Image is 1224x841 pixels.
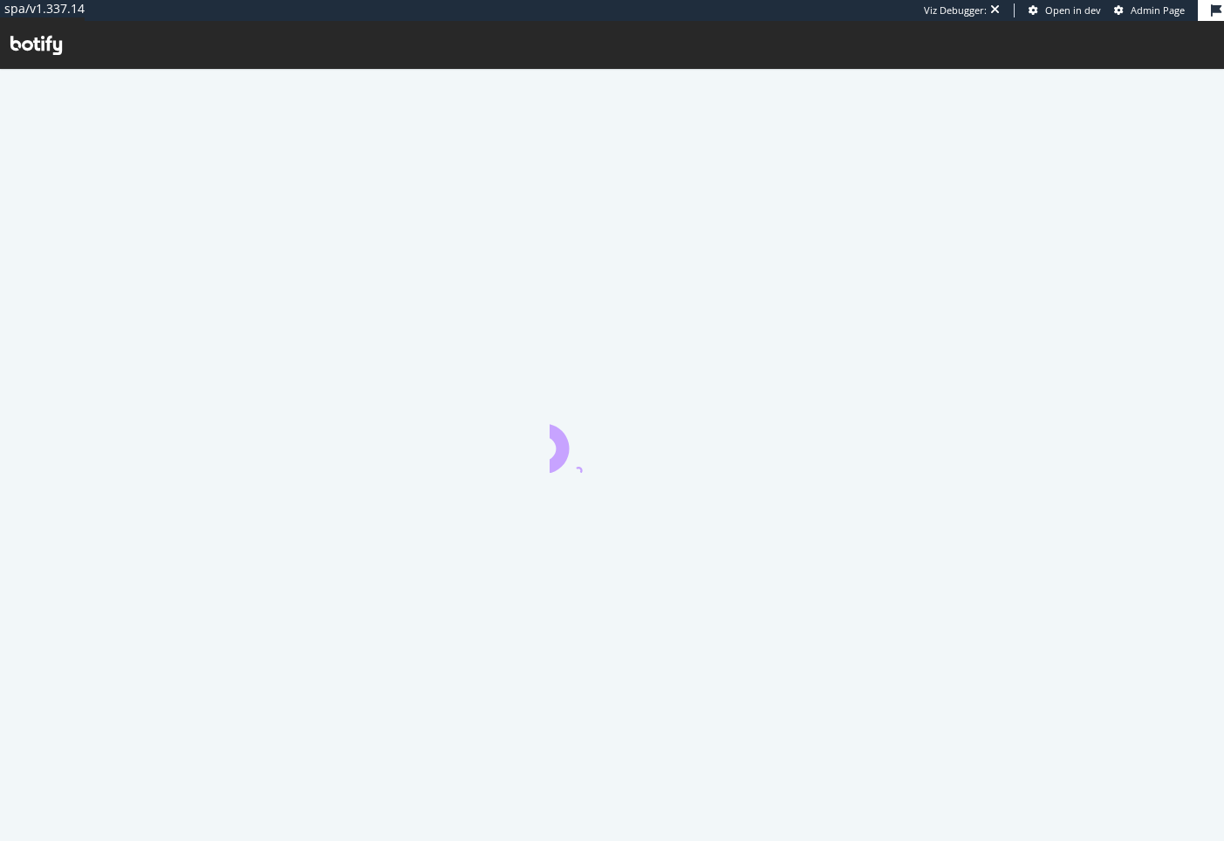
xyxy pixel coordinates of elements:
a: Open in dev [1029,3,1101,17]
span: Open in dev [1045,3,1101,17]
div: animation [550,410,675,473]
div: Viz Debugger: [924,3,987,17]
span: Admin Page [1131,3,1185,17]
a: Admin Page [1114,3,1185,17]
